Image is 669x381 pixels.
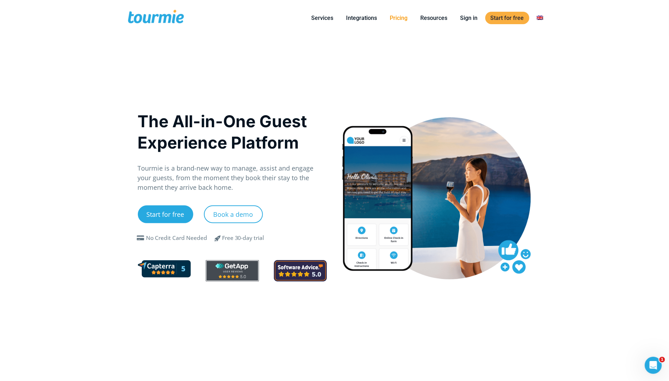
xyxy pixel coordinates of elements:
[659,357,665,363] span: 1
[385,14,413,22] a: Pricing
[135,235,146,241] span: 
[209,234,226,242] span: 
[485,12,529,24] a: Start for free
[138,163,327,192] p: Tourmie is a brand-new way to manage, assist and engage your guests, from the moment they book th...
[146,234,207,242] div: No Credit Card Needed
[138,111,327,153] h1: The All-in-One Guest Experience Platform
[204,205,263,223] a: Book a demo
[306,14,339,22] a: Services
[455,14,483,22] a: Sign in
[341,14,383,22] a: Integrations
[645,357,662,374] iframe: Intercom live chat
[415,14,453,22] a: Resources
[138,205,193,223] a: Start for free
[222,234,264,242] div: Free 30-day trial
